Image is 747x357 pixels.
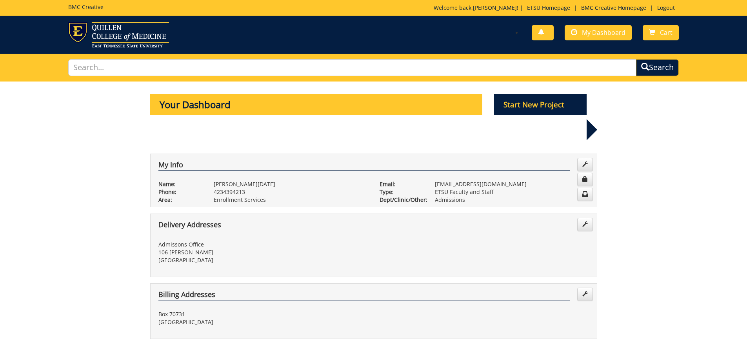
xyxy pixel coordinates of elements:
[473,4,517,11] a: [PERSON_NAME]
[660,28,672,37] span: Cart
[68,59,637,76] input: Search...
[158,256,368,264] p: [GEOGRAPHIC_DATA]
[158,291,570,301] h4: Billing Addresses
[577,173,593,186] a: Change Password
[435,196,589,204] p: Admissions
[68,22,169,47] img: ETSU logo
[577,4,650,11] a: BMC Creative Homepage
[636,59,679,76] button: Search
[380,196,423,204] p: Dept/Clinic/Other:
[435,180,589,188] p: [EMAIL_ADDRESS][DOMAIN_NAME]
[158,180,202,188] p: Name:
[214,180,368,188] p: [PERSON_NAME][DATE]
[577,158,593,171] a: Edit Info
[158,248,368,256] p: 106 [PERSON_NAME]
[653,4,679,11] a: Logout
[565,25,632,40] a: My Dashboard
[577,218,593,231] a: Edit Addresses
[577,288,593,301] a: Edit Addresses
[214,188,368,196] p: 4234394213
[494,101,587,109] a: Start New Project
[214,196,368,204] p: Enrollment Services
[577,188,593,201] a: Change Communication Preferences
[158,196,202,204] p: Area:
[380,188,423,196] p: Type:
[150,94,483,115] p: Your Dashboard
[68,4,104,10] h5: BMC Creative
[158,241,368,248] p: Admissons Office
[582,28,625,37] span: My Dashboard
[434,4,679,12] p: Welcome back, ! | | |
[158,188,202,196] p: Phone:
[523,4,574,11] a: ETSU Homepage
[435,188,589,196] p: ETSU Faculty and Staff
[380,180,423,188] p: Email:
[158,318,368,326] p: [GEOGRAPHIC_DATA]
[158,310,368,318] p: Box 70731
[158,161,570,171] h4: My Info
[494,94,587,115] p: Start New Project
[643,25,679,40] a: Cart
[158,221,570,231] h4: Delivery Addresses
